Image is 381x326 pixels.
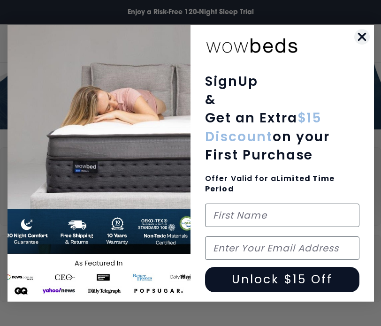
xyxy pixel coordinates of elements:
[354,29,370,45] button: Close dialog
[205,173,335,194] span: Offer Valid for a
[8,25,191,302] img: 654b37c0-041b-4dc1-9035-2cedd1fa2a67.jpeg
[205,173,335,194] span: Limited Time Period
[205,267,359,292] button: Unlock $15 Off
[205,204,359,227] input: First Name
[205,31,299,58] img: wowbeds-logo-2
[205,109,322,145] span: $15 Discount
[205,91,216,109] span: &
[205,72,258,91] span: SignUp
[205,109,330,164] span: Get an Extra on your First Purchase
[205,236,359,260] input: Enter Your Email Address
